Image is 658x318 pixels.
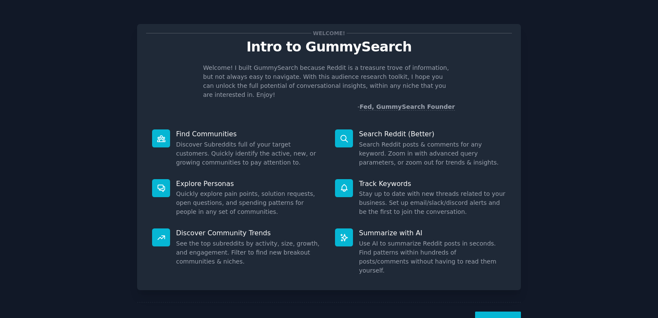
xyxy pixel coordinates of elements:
p: Find Communities [176,129,323,138]
dd: Search Reddit posts & comments for any keyword. Zoom in with advanced query parameters, or zoom o... [359,140,506,167]
p: Search Reddit (Better) [359,129,506,138]
a: Fed, GummySearch Founder [359,103,455,111]
dd: Use AI to summarize Reddit posts in seconds. Find patterns within hundreds of posts/comments with... [359,239,506,275]
div: - [357,102,455,111]
p: Track Keywords [359,179,506,188]
p: Intro to GummySearch [146,39,512,54]
span: Welcome! [311,29,347,38]
dd: Stay up to date with new threads related to your business. Set up email/slack/discord alerts and ... [359,189,506,216]
p: Welcome! I built GummySearch because Reddit is a treasure trove of information, but not always ea... [203,63,455,99]
dd: See the top subreddits by activity, size, growth, and engagement. Filter to find new breakout com... [176,239,323,266]
p: Summarize with AI [359,228,506,237]
p: Explore Personas [176,179,323,188]
dd: Discover Subreddits full of your target customers. Quickly identify the active, new, or growing c... [176,140,323,167]
dd: Quickly explore pain points, solution requests, open questions, and spending patterns for people ... [176,189,323,216]
p: Discover Community Trends [176,228,323,237]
